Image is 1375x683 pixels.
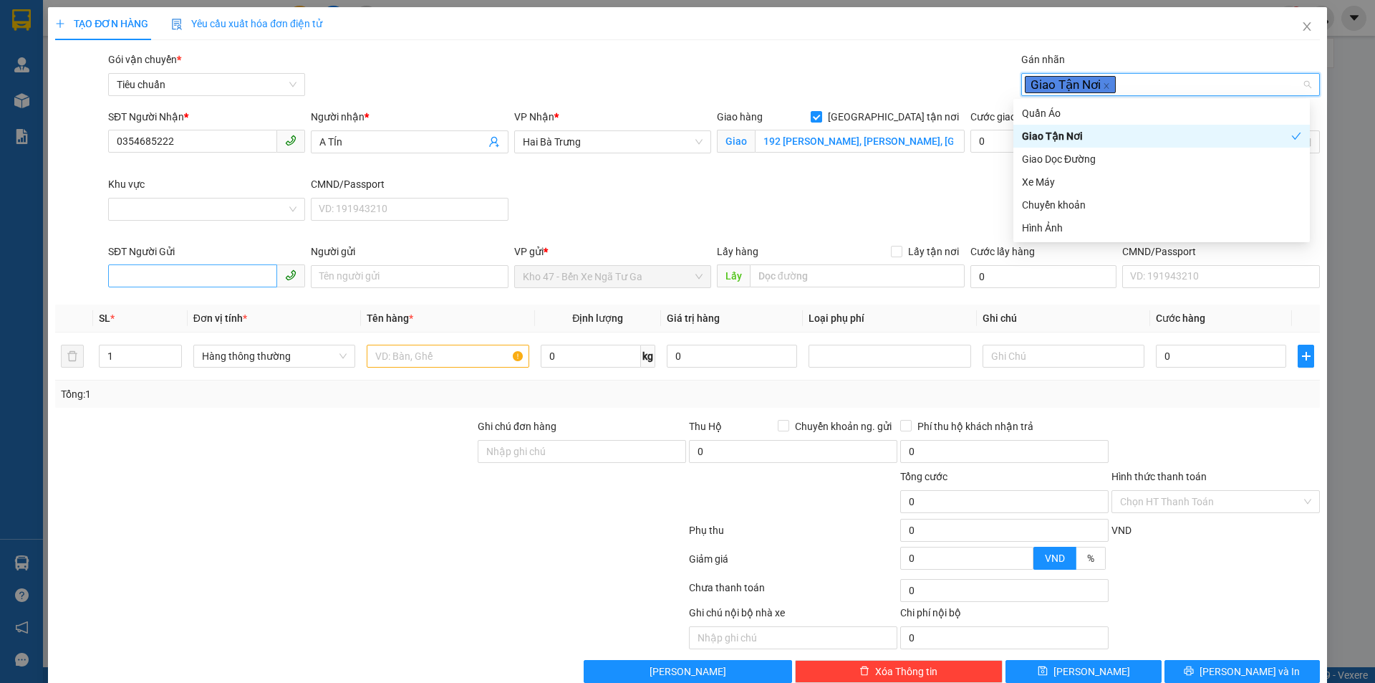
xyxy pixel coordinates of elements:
div: Chuyển khoản [1022,197,1301,213]
div: Người gửi [311,244,508,259]
span: [PERSON_NAME] [1053,664,1130,679]
span: Giao hàng [717,111,763,123]
div: Người nhận [311,109,508,125]
input: Nhập ghi chú [689,626,897,649]
button: delete [61,345,84,368]
div: Xe Máy [1013,171,1310,194]
div: Quần Áo [1013,102,1310,125]
button: plus [1298,345,1313,368]
span: Đơn vị tính [193,312,247,324]
button: [PERSON_NAME] [584,660,792,683]
div: Phụ thu [687,522,899,548]
span: Thu Hộ [689,421,722,432]
span: Lấy [717,264,750,287]
input: VD: Bàn, Ghế [367,345,529,368]
div: SĐT Người Gửi [108,244,305,259]
span: delete [859,666,869,677]
label: Cước giao hàng [970,111,1041,123]
div: Chưa thanh toán [687,580,899,605]
input: Ghi Chú [983,345,1144,368]
span: Giao Tận Nơi [1025,76,1116,93]
input: 0 [667,345,797,368]
span: Kho 47 - Bến Xe Ngã Tư Ga [523,266,703,287]
span: user-add [488,136,500,148]
span: A THANH - 0909877865 [64,42,187,54]
span: 46138_mykhanhtb.tienoanh - In: [64,70,209,95]
span: phone [285,269,296,281]
span: Tên hàng [367,312,413,324]
div: Quần Áo [1022,105,1301,121]
div: CMND/Passport [1122,244,1319,259]
span: Phí thu hộ khách nhận trả [912,419,1039,434]
input: Cước giao hàng [970,130,1089,153]
span: Lấy hàng [717,246,758,257]
input: Gán nhãn [1118,76,1121,93]
span: Yêu cầu xuất hóa đơn điện tử [171,18,322,29]
label: Ghi chú đơn hàng [478,421,556,432]
strong: Nhận: [14,103,167,181]
div: SĐT Người Nhận [108,109,305,125]
input: Ghi chú đơn hàng [478,440,686,463]
div: Giao Tận Nơi [1013,125,1310,148]
span: check [1291,131,1301,141]
div: Giao Dọc Đường [1013,148,1310,171]
span: BXNTG1110250021 - [64,57,209,95]
span: SL [99,312,110,324]
span: Xóa Thông tin [875,664,937,679]
label: Cước lấy hàng [970,246,1035,257]
span: plus [55,19,65,29]
span: Định lượng [572,312,623,324]
div: Chuyển khoản [1013,194,1310,216]
label: Gán nhãn [1021,54,1065,65]
div: VP gửi [514,244,711,259]
span: Gói vận chuyển [108,54,181,65]
span: [GEOGRAPHIC_DATA] tận nơi [822,109,965,125]
input: Giao tận nơi [755,130,965,153]
img: icon [171,19,183,30]
span: [PERSON_NAME] và In [1200,664,1300,679]
span: VND [1111,525,1132,536]
button: printer[PERSON_NAME] và In [1164,660,1320,683]
div: Hình Ảnh [1022,220,1301,236]
th: Ghi chú [977,305,1150,333]
span: [PERSON_NAME] [650,664,726,679]
span: kg [641,345,655,368]
div: Tổng: 1 [61,386,531,402]
span: Gửi: [64,8,188,39]
div: Khu vực [108,176,305,192]
button: deleteXóa Thông tin [795,660,1003,683]
span: Giao [717,130,755,153]
div: Chi phí nội bộ [900,605,1109,626]
span: phone [285,135,296,146]
div: Giao Tận Nơi [1022,128,1291,144]
button: save[PERSON_NAME] [1005,660,1161,683]
span: VND [1045,553,1065,564]
div: Giao Dọc Đường [1022,151,1301,167]
span: printer [1184,666,1194,677]
div: CMND/Passport [311,176,508,192]
span: % [1087,553,1094,564]
span: TẠO ĐƠN HÀNG [55,18,148,29]
span: save [1038,666,1048,677]
div: Ghi chú nội bộ nhà xe [689,605,897,626]
span: close [1301,21,1313,32]
span: close [1103,82,1110,90]
span: plus [1298,350,1313,362]
span: Hàng thông thường [202,345,347,367]
span: Giá trị hàng [667,312,720,324]
input: Cước lấy hàng [970,265,1116,288]
span: 17:58:42 [DATE] [84,82,168,95]
span: Hai Bà Trưng [523,131,703,153]
input: Dọc đường [750,264,965,287]
th: Loại phụ phí [803,305,976,333]
button: Close [1287,7,1327,47]
div: Giảm giá [687,551,899,576]
span: Kho 47 - Bến Xe Ngã Tư Ga [64,8,188,39]
span: VP Nhận [514,111,554,123]
span: Lấy tận nơi [902,244,965,259]
label: Hình thức thanh toán [1111,471,1207,482]
span: Tiêu chuẩn [117,74,296,95]
span: Chuyển khoản ng. gửi [789,419,897,434]
span: Tổng cước [900,471,947,482]
div: Hình Ảnh [1013,216,1310,239]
